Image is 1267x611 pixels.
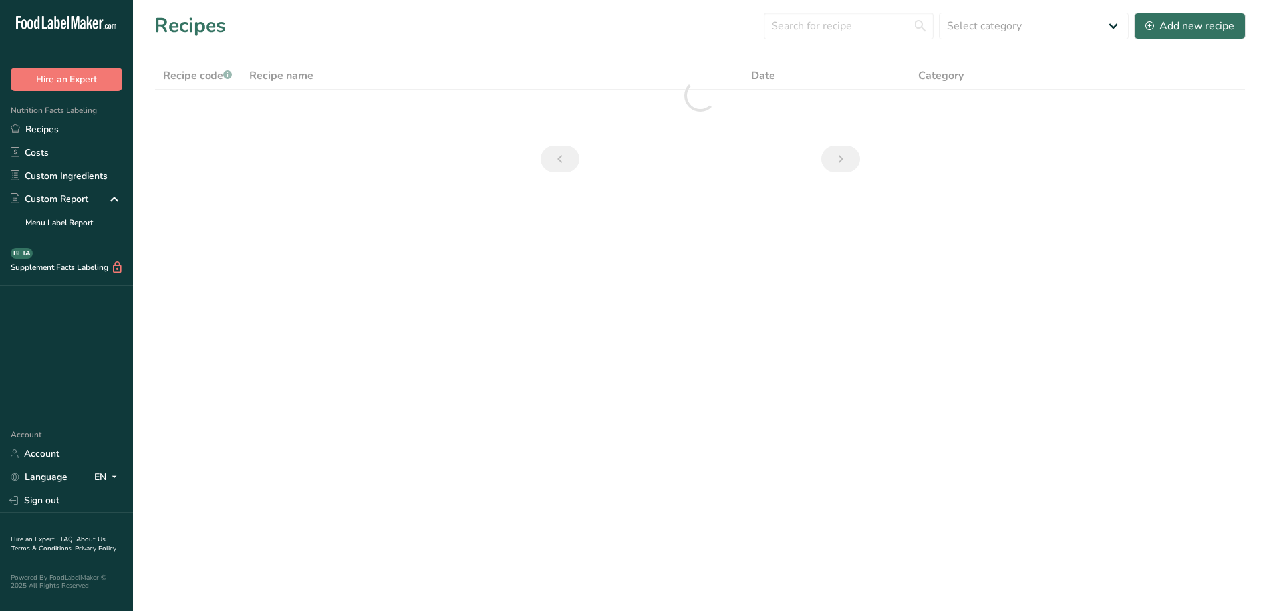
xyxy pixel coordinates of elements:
[11,192,88,206] div: Custom Report
[11,535,58,544] a: Hire an Expert .
[61,535,76,544] a: FAQ .
[11,535,106,553] a: About Us .
[1145,18,1234,34] div: Add new recipe
[764,13,934,39] input: Search for recipe
[75,544,116,553] a: Privacy Policy
[154,11,226,41] h1: Recipes
[821,146,860,172] a: Next page
[11,544,75,553] a: Terms & Conditions .
[11,574,122,590] div: Powered By FoodLabelMaker © 2025 All Rights Reserved
[11,248,33,259] div: BETA
[11,465,67,489] a: Language
[541,146,579,172] a: Previous page
[11,68,122,91] button: Hire an Expert
[94,469,122,485] div: EN
[1134,13,1246,39] button: Add new recipe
